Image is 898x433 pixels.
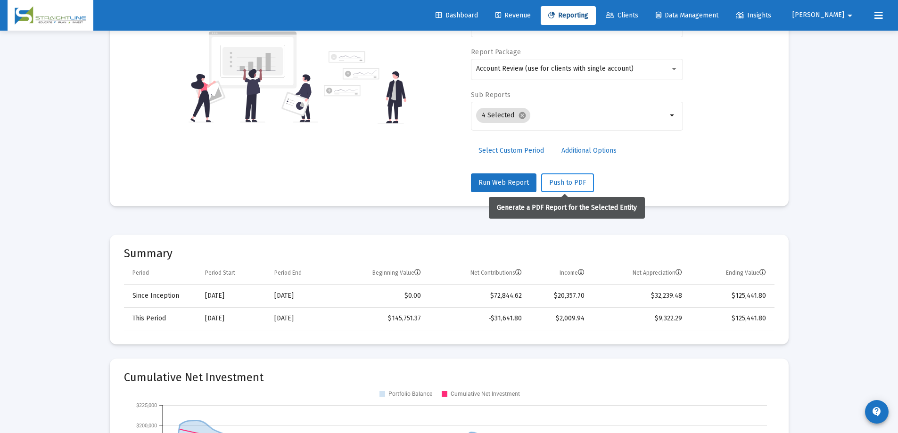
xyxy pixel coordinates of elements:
[548,11,588,19] span: Reporting
[471,173,536,192] button: Run Web Report
[333,307,428,330] td: $145,751.37
[132,269,149,277] div: Period
[476,108,530,123] mat-chip: 4 Selected
[781,6,867,25] button: [PERSON_NAME]
[205,291,261,301] div: [DATE]
[124,262,198,285] td: Column Period
[488,6,538,25] a: Revenue
[274,314,327,323] div: [DATE]
[528,307,591,330] td: $2,009.94
[561,147,617,155] span: Additional Options
[871,406,882,417] mat-icon: contact_support
[274,269,302,277] div: Period End
[428,307,528,330] td: -$31,641.80
[124,373,774,382] mat-card-title: Cumulative Net Investment
[274,291,327,301] div: [DATE]
[428,6,486,25] a: Dashboard
[541,6,596,25] a: Reporting
[124,249,774,258] mat-card-title: Summary
[606,11,638,19] span: Clients
[15,6,86,25] img: Dashboard
[591,262,689,285] td: Column Net Appreciation
[495,11,531,19] span: Revenue
[736,11,771,19] span: Insights
[198,262,268,285] td: Column Period Start
[470,269,522,277] div: Net Contributions
[656,11,718,19] span: Data Management
[372,269,421,277] div: Beginning Value
[124,307,198,330] td: This Period
[471,91,511,99] label: Sub Reports
[726,269,766,277] div: Ending Value
[478,179,529,187] span: Run Web Report
[436,11,478,19] span: Dashboard
[667,110,678,121] mat-icon: arrow_drop_down
[471,48,521,56] label: Report Package
[633,269,682,277] div: Net Appreciation
[268,262,333,285] td: Column Period End
[333,285,428,307] td: $0.00
[324,51,406,123] img: reporting-alt
[205,314,261,323] div: [DATE]
[124,285,198,307] td: Since Inception
[388,391,432,397] text: Portfolio Balance
[476,106,667,125] mat-chip-list: Selection
[541,173,594,192] button: Push to PDF
[189,30,318,123] img: reporting
[205,269,235,277] div: Period Start
[591,307,689,330] td: $9,322.29
[451,391,520,397] text: Cumulative Net Investment
[728,6,779,25] a: Insights
[598,6,646,25] a: Clients
[648,6,726,25] a: Data Management
[124,262,774,330] div: Data grid
[689,307,774,330] td: $125,441.80
[528,262,591,285] td: Column Income
[333,262,428,285] td: Column Beginning Value
[689,262,774,285] td: Column Ending Value
[792,11,844,19] span: [PERSON_NAME]
[478,147,544,155] span: Select Custom Period
[560,269,585,277] div: Income
[844,6,856,25] mat-icon: arrow_drop_down
[689,285,774,307] td: $125,441.80
[549,179,586,187] span: Push to PDF
[518,111,527,120] mat-icon: cancel
[476,65,634,73] span: Account Review (use for clients with single account)
[528,285,591,307] td: $20,357.70
[428,285,528,307] td: $72,844.62
[136,402,157,408] text: $225,000
[428,262,528,285] td: Column Net Contributions
[591,285,689,307] td: $32,239.48
[136,422,157,428] text: $200,000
